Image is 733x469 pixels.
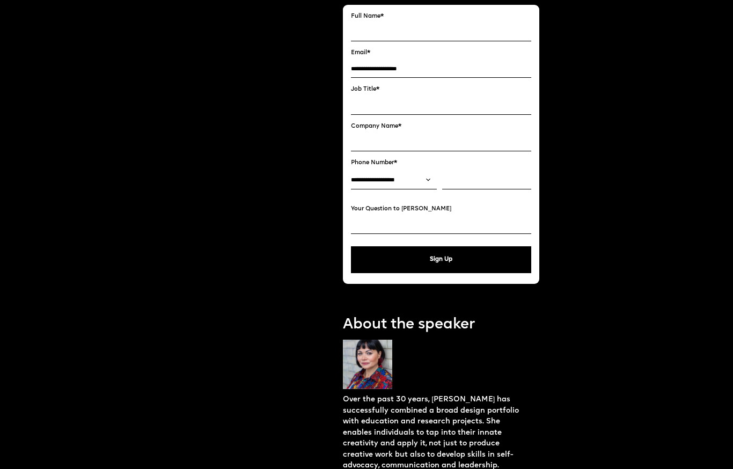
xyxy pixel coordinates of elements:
[351,50,531,57] label: Email
[351,206,531,213] label: Your Question to [PERSON_NAME]
[351,86,531,93] label: Job Title
[351,123,531,130] label: Company Name
[343,316,539,336] p: About the speaker
[351,247,531,274] button: Sign Up
[351,13,531,20] label: Full Name
[351,160,531,167] label: Phone Number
